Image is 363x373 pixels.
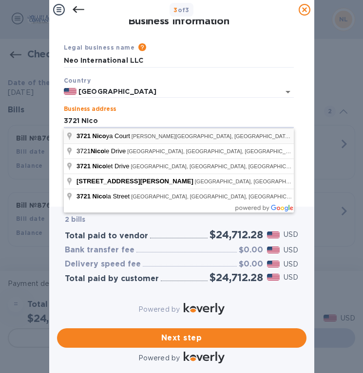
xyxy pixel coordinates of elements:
[284,245,298,255] p: USD
[284,230,298,240] p: USD
[76,193,131,200] span: la Street
[76,132,91,140] span: 3721
[239,246,263,255] h3: $0.00
[173,6,190,14] b: of 3
[57,328,306,348] button: Next step
[93,132,106,140] span: Nico
[138,353,180,363] p: Powered by
[64,113,294,128] input: Enter address
[284,272,298,283] p: USD
[76,193,91,200] span: 3721
[76,86,266,98] input: Select country
[91,147,104,155] span: Nico
[267,274,280,281] img: USD
[65,260,141,269] h3: Delivery speed fee
[93,193,106,200] span: Nico
[76,147,127,155] span: 3721 le Drive
[65,274,159,284] h3: Total paid by customer
[284,259,298,269] p: USD
[132,133,349,139] span: [PERSON_NAME][GEOGRAPHIC_DATA], [GEOGRAPHIC_DATA], [GEOGRAPHIC_DATA]
[267,261,280,267] img: USD
[64,53,294,68] input: Enter legal business name
[127,148,301,154] span: [GEOGRAPHIC_DATA], [GEOGRAPHIC_DATA], [GEOGRAPHIC_DATA]
[93,162,106,170] span: Nico
[64,44,135,51] b: Legal business name
[184,303,225,315] img: Logo
[173,6,177,14] span: 3
[76,162,91,170] span: 3721
[64,88,77,95] img: US
[76,162,131,170] span: let Drive
[65,231,148,241] h3: Total paid to vendor
[210,271,263,284] h2: $24,712.28
[65,215,86,223] b: 2 bills
[64,107,116,112] label: Business address
[184,352,225,363] img: Logo
[267,247,280,253] img: USD
[64,77,91,84] b: Country
[131,194,305,199] span: [GEOGRAPHIC_DATA], [GEOGRAPHIC_DATA], [GEOGRAPHIC_DATA]
[76,132,132,140] span: ya Court
[131,163,304,169] span: [GEOGRAPHIC_DATA], [GEOGRAPHIC_DATA], [GEOGRAPHIC_DATA]
[76,178,193,185] span: [STREET_ADDRESS][PERSON_NAME]
[62,16,296,27] h1: Business Information
[65,246,134,255] h3: Bank transfer fee
[138,304,180,315] p: Powered by
[267,231,280,238] img: USD
[210,229,263,241] h2: $24,712.28
[65,332,299,344] span: Next step
[281,85,295,99] button: Open
[239,260,263,269] h3: $0.00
